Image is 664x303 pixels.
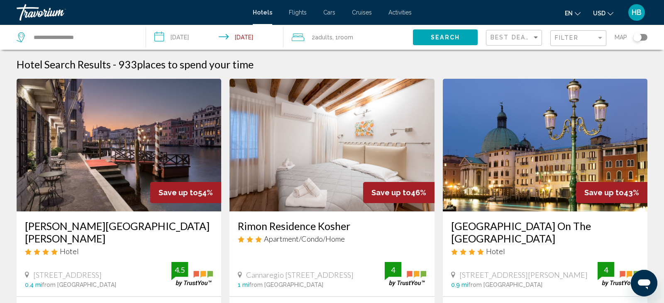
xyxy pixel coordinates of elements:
span: from [GEOGRAPHIC_DATA] [249,281,323,288]
span: Filter [555,34,579,41]
span: from [GEOGRAPHIC_DATA] [42,281,116,288]
span: 0.9 mi [451,281,468,288]
span: HB [632,8,642,17]
span: Save up to [371,188,411,197]
a: [GEOGRAPHIC_DATA] On The [GEOGRAPHIC_DATA] [451,220,639,245]
button: Filter [550,30,606,47]
div: 4 star Hotel [25,247,213,256]
div: 4.5 [171,265,188,275]
div: 3 star Apartment [238,234,426,243]
button: Travelers: 2 adults, 0 children [283,25,413,50]
a: Cars [323,9,335,16]
span: Room [338,34,353,41]
a: Flights [289,9,307,16]
div: 4 star Hotel [451,247,639,256]
span: Adults [315,34,332,41]
a: Hotels [253,9,272,16]
button: User Menu [626,4,647,21]
span: [STREET_ADDRESS] [33,270,102,279]
span: Search [431,34,460,41]
span: Cannaregio [STREET_ADDRESS] [246,270,354,279]
img: trustyou-badge.svg [598,262,639,286]
img: Hotel image [443,79,647,211]
h1: Hotel Search Results [17,58,111,70]
a: Activities [388,9,412,16]
span: Map [615,32,627,43]
a: Rimon Residence Kosher [238,220,426,232]
span: Save up to [159,188,198,197]
mat-select: Sort by [491,34,539,41]
div: 54% [150,182,221,203]
span: Best Deals [491,34,534,41]
iframe: Button to launch messaging window [631,270,657,296]
span: [STREET_ADDRESS][PERSON_NAME] [459,270,588,279]
span: Hotel [60,247,79,256]
span: - [113,58,116,70]
button: Toggle map [627,34,647,41]
span: 1 mi [238,281,249,288]
span: Save up to [584,188,624,197]
img: trustyou-badge.svg [385,262,426,286]
img: trustyou-badge.svg [171,262,213,286]
span: , 1 [332,32,353,43]
span: Hotel [486,247,505,256]
img: Hotel image [17,79,221,211]
button: Change language [565,7,581,19]
span: USD [593,10,605,17]
div: 4 [385,265,401,275]
img: Hotel image [229,79,434,211]
span: en [565,10,573,17]
span: Apartment/Condo/Home [264,234,345,243]
span: from [GEOGRAPHIC_DATA] [468,281,542,288]
span: 2 [312,32,332,43]
button: Check-in date: Oct 13, 2025 Check-out date: Oct 17, 2025 [146,25,284,50]
span: 0.4 mi [25,281,42,288]
a: [PERSON_NAME][GEOGRAPHIC_DATA][PERSON_NAME] [25,220,213,245]
span: places to spend your time [137,58,254,70]
div: 4 [598,265,614,275]
h2: 933 [118,58,254,70]
a: Travorium [17,4,244,21]
a: Cruises [352,9,372,16]
button: Change currency [593,7,613,19]
button: Search [413,29,478,45]
div: 46% [363,182,435,203]
div: 43% [576,182,647,203]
